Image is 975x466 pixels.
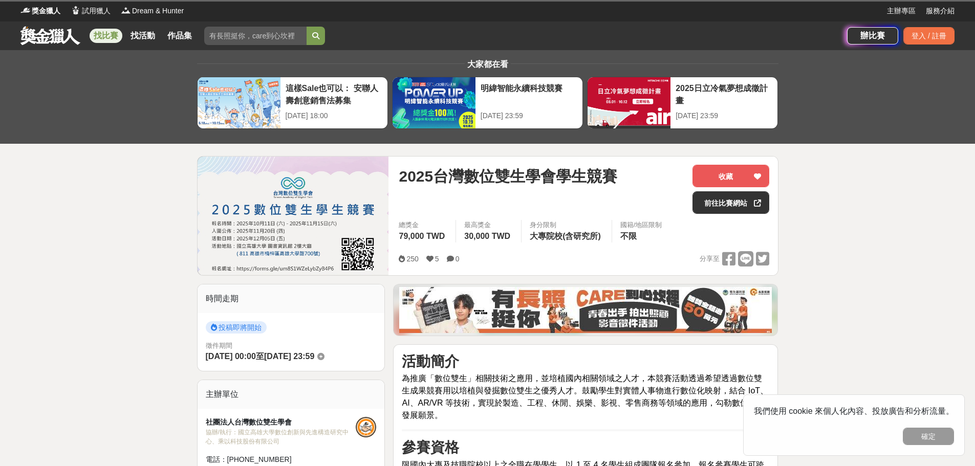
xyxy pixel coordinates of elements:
span: 分享至 [700,251,720,267]
a: 這樣Sale也可以： 安聯人壽創意銷售法募集[DATE] 18:00 [197,77,388,129]
img: Logo [71,5,81,15]
span: 總獎金 [399,220,447,230]
div: 登入 / 註冊 [903,27,955,45]
span: 至 [256,352,264,361]
div: [DATE] 18:00 [286,110,382,121]
span: 5 [435,255,439,263]
span: 不限 [620,232,637,240]
span: 為推廣「數位雙生」相關技術之應用，並培植國內相關領域之人才，本競賽活動透過希望透過數位雙生成果競賽用以培植與發掘數位雙生之優秀人才。鼓勵學生對實體人事物進行數位化映射，結合 IoT、AI、AR/... [402,374,768,419]
div: 2025日立冷氣夢想成徵計畫 [676,82,772,105]
span: 0 [456,255,460,263]
a: 服務介紹 [926,6,955,16]
strong: 參賽資格 [402,439,459,455]
a: 明緯智能永續科技競賽[DATE] 23:59 [392,77,583,129]
div: 時間走期 [198,284,385,313]
a: 2025日立冷氣夢想成徵計畫[DATE] 23:59 [587,77,778,129]
div: 身分限制 [530,220,603,230]
span: 30,000 TWD [464,232,510,240]
strong: 活動簡介 [402,353,459,369]
span: [DATE] 23:59 [264,352,314,361]
div: [DATE] 23:59 [481,110,577,121]
span: Dream & Hunter [132,6,184,16]
div: 這樣Sale也可以： 安聯人壽創意銷售法募集 [286,82,382,105]
img: 35ad34ac-3361-4bcf-919e-8d747461931d.jpg [399,287,772,333]
div: 社團法人台灣數位雙生學會 [206,417,356,428]
span: 徵件期間 [206,342,232,349]
span: 2025台灣數位雙生學會學生競賽 [399,165,617,188]
button: 確定 [903,428,954,445]
a: 主辦專區 [887,6,916,16]
a: 找比賽 [90,29,122,43]
div: 協辦/執行： 國立高雄大學數位創新與先進構造研究中心、乘以科技股份有限公司 [206,428,356,446]
a: Logo試用獵人 [71,6,111,16]
a: 找活動 [126,29,159,43]
a: 前往比賽網站 [692,191,769,214]
div: 主辦單位 [198,380,385,409]
img: Cover Image [198,157,389,275]
a: LogoDream & Hunter [121,6,184,16]
a: 辦比賽 [847,27,898,45]
div: 明緯智能永續科技競賽 [481,82,577,105]
span: 250 [406,255,418,263]
span: 79,000 TWD [399,232,445,240]
span: 大家都在看 [465,60,511,69]
a: Logo獎金獵人 [20,6,60,16]
span: [DATE] 00:00 [206,352,256,361]
input: 有長照挺你，care到心坎裡！青春出手，拍出照顧 影音徵件活動 [204,27,307,45]
span: 我們使用 cookie 來個人化內容、投放廣告和分析流量。 [754,407,954,415]
a: 作品集 [163,29,196,43]
span: 試用獵人 [82,6,111,16]
span: 獎金獵人 [32,6,60,16]
div: 電話： [PHONE_NUMBER] [206,454,356,465]
span: 大專院校(含研究所) [530,232,601,240]
button: 收藏 [692,165,769,187]
div: [DATE] 23:59 [676,110,772,121]
img: Logo [121,5,131,15]
div: 國籍/地區限制 [620,220,662,230]
img: Logo [20,5,31,15]
span: 投稿即將開始 [206,321,267,334]
span: 最高獎金 [464,220,513,230]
